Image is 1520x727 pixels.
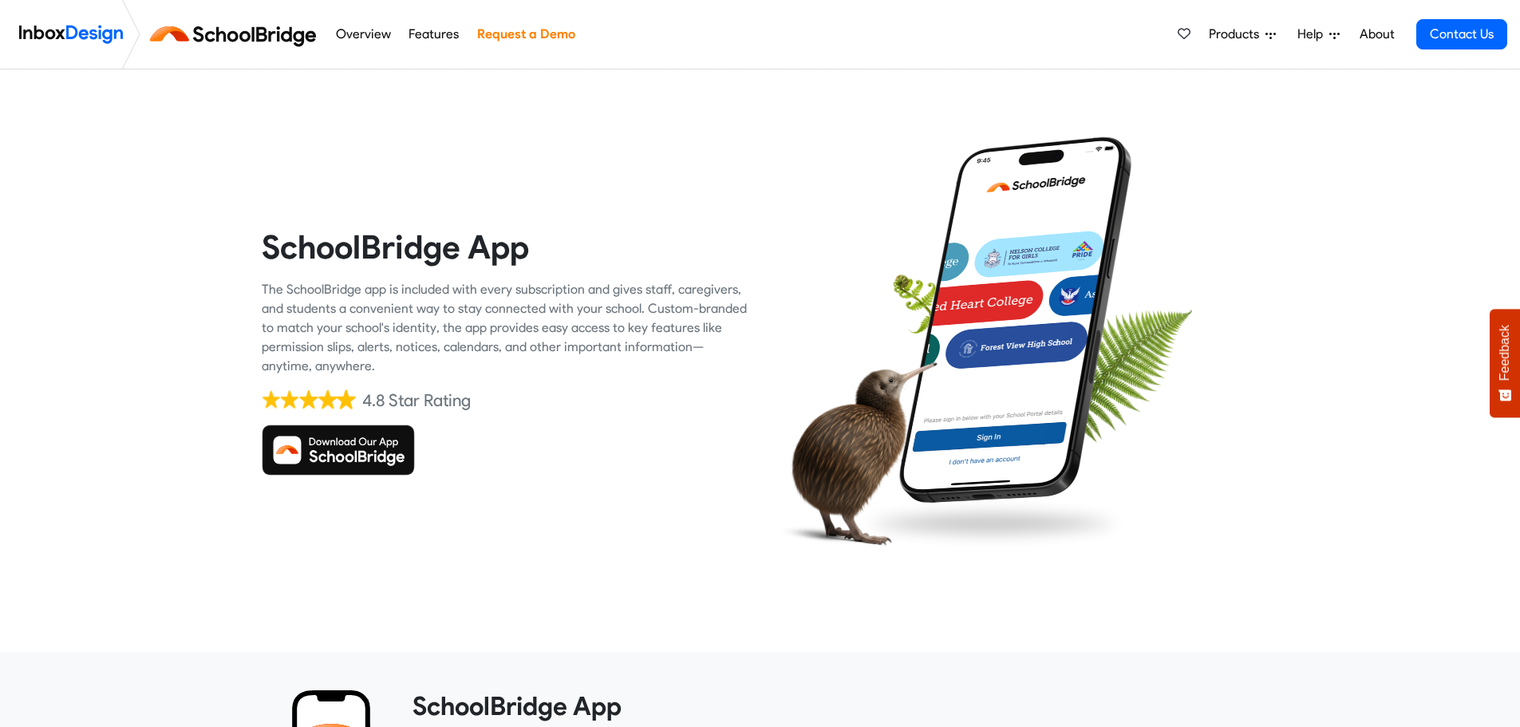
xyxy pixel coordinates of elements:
span: Products [1209,25,1265,44]
a: Request a Demo [472,18,579,50]
img: phone.png [887,136,1143,504]
span: Feedback [1498,325,1512,381]
img: schoolbridge logo [147,15,326,53]
a: Overview [331,18,395,50]
img: kiwi_bird.png [772,347,938,559]
a: Help [1291,18,1346,50]
a: Products [1202,18,1282,50]
button: Feedback - Show survey [1490,309,1520,417]
a: Contact Us [1416,19,1507,49]
img: Download SchoolBridge App [262,425,415,476]
span: Help [1297,25,1329,44]
heading: SchoolBridge App [413,690,1247,722]
heading: SchoolBridge App [262,227,748,267]
a: Features [405,18,464,50]
div: 4.8 Star Rating [362,389,471,413]
img: shadow.png [855,494,1131,553]
a: About [1355,18,1399,50]
div: The SchoolBridge app is included with every subscription and gives staff, caregivers, and student... [262,280,748,376]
